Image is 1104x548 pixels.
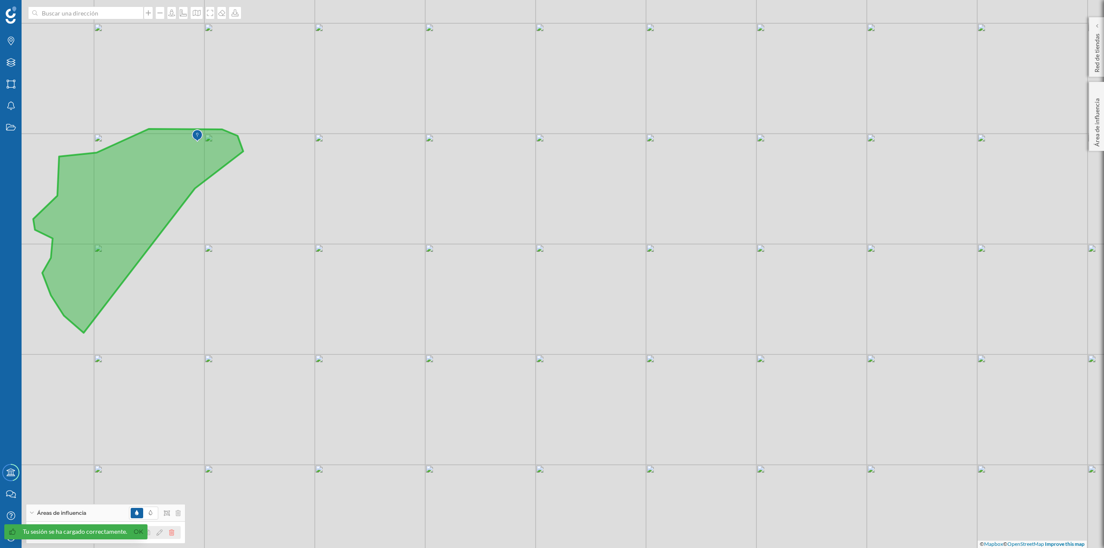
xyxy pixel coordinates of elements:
a: Mapbox [984,541,1003,547]
p: Área de influencia [1093,95,1101,147]
a: Ok [132,527,145,537]
img: Geoblink Logo [6,6,16,24]
img: Marker [192,127,203,144]
a: Improve this map [1045,541,1085,547]
a: OpenStreetMap [1007,541,1044,547]
span: Áreas de influencia [37,509,86,517]
div: © © [978,541,1087,548]
p: Red de tiendas [1093,30,1101,72]
span: Soporte [17,6,48,14]
div: Tu sesión se ha cargado correctamente. [23,527,127,536]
